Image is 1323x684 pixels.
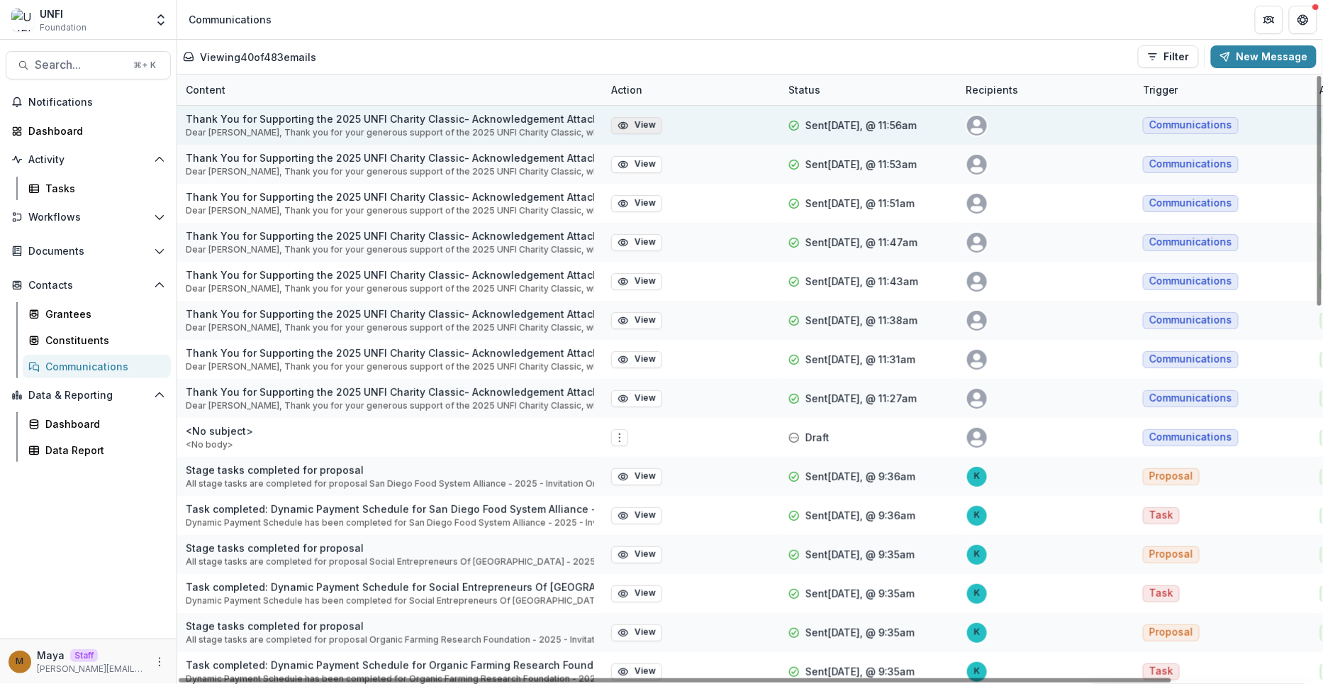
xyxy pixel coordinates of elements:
[186,463,594,478] p: Stage tasks completed for proposal
[186,228,594,243] p: Thank You for Supporting the 2025 UNFI Charity Classic- Acknowledgement Attached
[177,82,234,97] div: Content
[957,82,1027,97] div: Recipients
[805,274,918,289] p: Sent [DATE], @ 11:43am
[28,96,165,109] span: Notifications
[974,550,980,559] div: kristine.creveling@unfi.com
[1149,666,1173,678] span: Task
[967,311,987,331] svg: avatar
[6,119,171,143] a: Dashboard
[611,546,662,563] button: View
[186,478,594,490] p: All stage tasks are completed for proposal San Diego Food System Alliance - 2025 - Invitation Onl...
[805,391,917,406] p: Sent [DATE], @ 11:27am
[45,359,160,374] div: Communications
[611,507,662,524] button: View
[200,50,316,65] p: Viewing 40 of 483 emails
[967,155,987,175] svg: avatar
[23,438,171,462] a: Data Report
[6,91,171,114] button: Notifications
[186,580,594,595] p: Task completed: Dynamic Payment Schedule for Social Entrepreneurs Of [GEOGRAPHIC_DATA] - 2025 - I...
[177,75,603,105] div: Content
[611,468,662,485] button: View
[45,333,160,348] div: Constituents
[151,653,168,671] button: More
[805,586,915,601] p: Sent [DATE], @ 9:35am
[1149,353,1232,365] span: Communications
[611,312,662,329] button: View
[1149,158,1232,170] span: Communications
[1255,6,1283,34] button: Partners
[1149,431,1232,443] span: Communications
[28,390,148,402] span: Data & Reporting
[1134,82,1187,97] div: Trigger
[151,6,171,34] button: Open entity switcher
[805,313,917,328] p: Sent [DATE], @ 11:38am
[974,511,980,520] div: kristine.creveling@unfi.com
[1149,236,1232,248] span: Communications
[805,508,915,523] p: Sent [DATE], @ 9:36am
[23,329,171,352] a: Constituents
[6,240,171,263] button: Open Documents
[805,352,915,367] p: Sent [DATE], @ 11:31am
[967,194,987,214] svg: avatar
[40,6,86,21] div: UNFI
[23,302,171,326] a: Grantees
[1149,275,1232,287] span: Communications
[186,307,594,321] p: Thank You for Supporting the 2025 UNFI Charity Classic- Acknowledgement Attached
[1149,509,1173,522] span: Task
[974,472,980,481] div: kristine.creveling@unfi.com
[45,181,160,196] div: Tasks
[611,351,662,368] button: View
[974,589,980,598] div: kristine.creveling@unfi.com
[967,428,987,448] svg: avatar
[23,412,171,436] a: Dashboard
[611,273,662,290] button: View
[1149,197,1232,209] span: Communications
[45,443,160,458] div: Data Report
[186,385,594,399] p: Thank You for Supporting the 2025 UNFI Charity Classic- Acknowledgement Attached
[1149,548,1193,561] span: Proposal
[611,234,662,251] button: View
[967,350,987,370] svg: avatar
[186,634,594,646] p: All stage tasks are completed for proposal Organic Farming Research Foundation - 2025 - Invitatio...
[6,384,171,407] button: Open Data & Reporting
[130,57,159,73] div: ⌘ + K
[186,424,253,438] p: <No subject>
[1289,6,1317,34] button: Get Help
[45,307,160,321] div: Grantees
[35,58,125,72] span: Search...
[805,430,830,445] p: Draft
[957,75,1134,105] div: Recipients
[186,541,594,556] p: Stage tasks completed for proposal
[805,469,915,484] p: Sent [DATE], @ 9:36am
[186,658,594,673] p: Task completed: Dynamic Payment Schedule for Organic Farming Research Foundation - 2025 - Invitat...
[186,189,594,204] p: Thank You for Supporting the 2025 UNFI Charity Classic- Acknowledgement Attached
[974,628,980,637] div: kristine.creveling@unfi.com
[186,556,594,568] p: All stage tasks are completed for proposal Social Entrepreneurs Of [GEOGRAPHIC_DATA] - 2025 - Inv...
[186,126,594,139] p: Dear [PERSON_NAME], Thank you for your generous support of the 2025 UNFI Charity Classic, which b...
[6,148,171,171] button: Open Activity
[1149,314,1232,326] span: Communications
[37,648,65,663] p: Maya
[186,165,594,178] p: Dear [PERSON_NAME], Thank you for your generous support of the 2025 UNFI Charity Classic, which b...
[805,664,915,679] p: Sent [DATE], @ 9:35am
[611,195,662,212] button: View
[186,399,594,412] p: Dear [PERSON_NAME], Thank you for your generous support of the 2025 UNFI Charity Classic, which b...
[186,619,594,634] p: Stage tasks completed for proposal
[780,82,829,97] div: Status
[805,118,917,133] p: Sent [DATE], @ 11:56am
[11,9,34,31] img: UNFI
[6,51,171,79] button: Search...
[1211,45,1317,68] button: New Message
[611,585,662,602] button: View
[1149,392,1232,404] span: Communications
[974,667,980,676] div: kristine.creveling@unfi.com
[1134,75,1312,105] div: Trigger
[611,117,662,134] button: View
[6,274,171,297] button: Open Contacts
[611,624,662,641] button: View
[183,9,277,30] nav: breadcrumb
[23,355,171,378] a: Communications
[611,663,662,680] button: View
[805,547,915,562] p: Sent [DATE], @ 9:35am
